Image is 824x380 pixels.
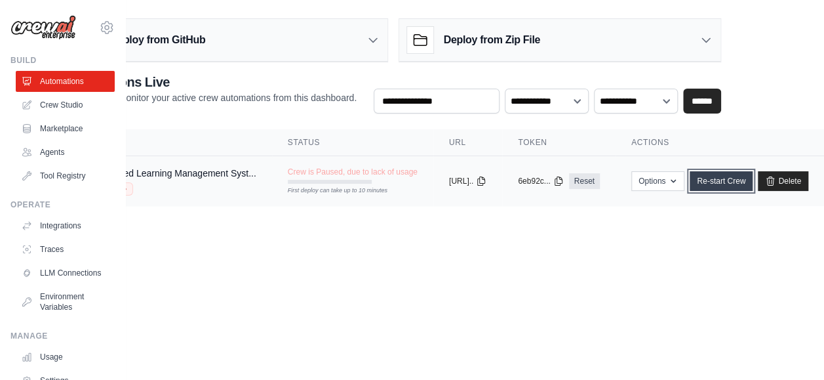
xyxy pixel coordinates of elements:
[16,165,115,186] a: Tool Registry
[65,129,272,156] th: Crew
[272,129,433,156] th: Status
[16,263,115,284] a: LLM Connections
[81,168,256,179] a: Personalized Learning Management Syst...
[16,286,115,318] a: Environment Variables
[16,71,115,92] a: Automations
[518,176,563,186] button: 6eb92c...
[631,171,684,191] button: Options
[758,171,808,191] a: Delete
[288,167,418,177] span: Crew is Paused, due to lack of usage
[65,73,357,91] h2: Automations Live
[10,331,115,341] div: Manage
[288,186,372,196] div: First deploy can take up to 10 minutes
[616,129,824,156] th: Actions
[65,91,357,104] p: Manage and monitor your active crew automations from this dashboard.
[569,173,600,189] a: Reset
[16,95,115,116] a: Crew Studio
[16,347,115,368] a: Usage
[690,171,753,191] a: Re-start Crew
[444,32,540,48] h3: Deploy from Zip File
[433,129,502,156] th: URL
[10,200,115,210] div: Operate
[16,118,115,139] a: Marketplace
[16,215,115,236] a: Integrations
[10,15,76,40] img: Logo
[16,142,115,163] a: Agents
[502,129,616,156] th: Token
[16,239,115,260] a: Traces
[110,32,205,48] h3: Deploy from GitHub
[10,55,115,66] div: Build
